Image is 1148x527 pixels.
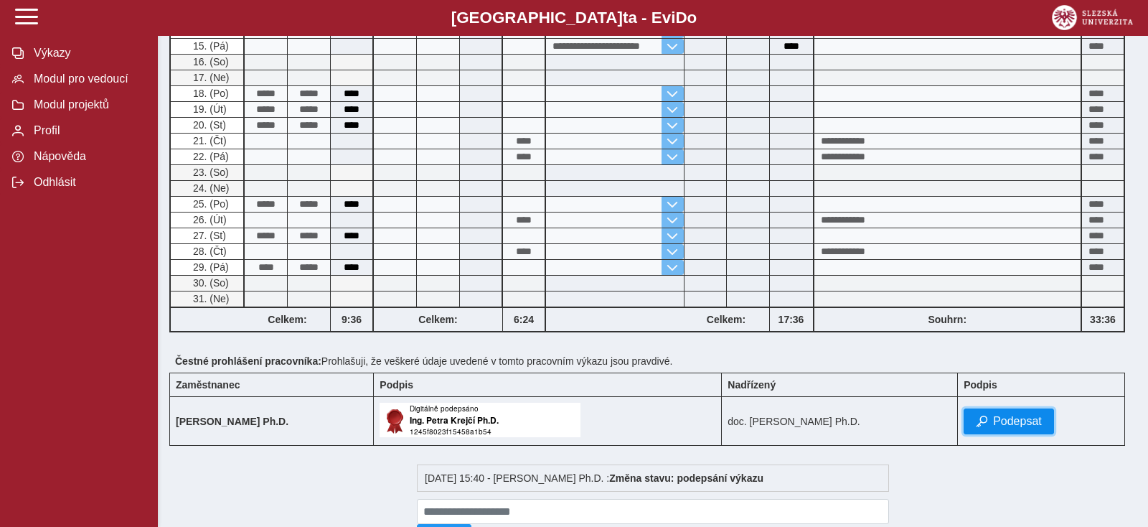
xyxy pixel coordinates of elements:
[175,355,321,367] b: Čestné prohlášení pracovníka:
[190,293,230,304] span: 31. (Ne)
[190,277,229,289] span: 30. (So)
[190,56,229,67] span: 16. (So)
[1052,5,1133,30] img: logo_web_su.png
[609,472,763,484] b: Změna stavu: podepsání výkazu
[722,397,958,446] td: doc. [PERSON_NAME] Ph.D.
[993,415,1042,428] span: Podepsat
[190,72,230,83] span: 17. (Ne)
[1082,314,1124,325] b: 33:36
[684,314,769,325] b: Celkem:
[770,314,813,325] b: 17:36
[190,246,227,257] span: 28. (Čt)
[687,9,697,27] span: o
[190,88,229,99] span: 18. (Po)
[29,47,146,60] span: Výkazy
[190,214,227,225] span: 26. (Út)
[245,314,330,325] b: Celkem:
[928,314,966,325] b: Souhrn:
[417,465,889,492] div: [DATE] 15:40 - [PERSON_NAME] Ph.D. :
[964,379,997,391] b: Podpis
[964,409,1054,434] button: Podepsat
[374,314,502,325] b: Celkem:
[675,9,687,27] span: D
[176,416,288,427] b: [PERSON_NAME] Ph.D.
[29,98,146,111] span: Modul projektů
[169,350,1137,373] div: Prohlašuji, že veškeré údaje uvedené v tomto pracovním výkazu jsou pravdivé.
[190,198,229,210] span: 25. (Po)
[29,73,146,85] span: Modul pro vedoucí
[380,403,580,437] img: Digitálně podepsáno uživatelem
[190,119,226,131] span: 20. (St)
[503,314,545,325] b: 6:24
[190,167,229,178] span: 23. (So)
[190,135,227,146] span: 21. (Čt)
[29,150,146,163] span: Nápověda
[190,151,229,162] span: 22. (Pá)
[43,9,1105,27] b: [GEOGRAPHIC_DATA] a - Evi
[190,40,229,52] span: 15. (Pá)
[190,230,226,241] span: 27. (St)
[176,379,240,391] b: Zaměstnanec
[29,176,146,189] span: Odhlásit
[29,124,146,137] span: Profil
[190,103,227,115] span: 19. (Út)
[623,9,628,27] span: t
[331,314,372,325] b: 9:36
[728,379,776,391] b: Nadřízený
[190,261,229,273] span: 29. (Pá)
[190,182,230,194] span: 24. (Ne)
[380,379,413,391] b: Podpis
